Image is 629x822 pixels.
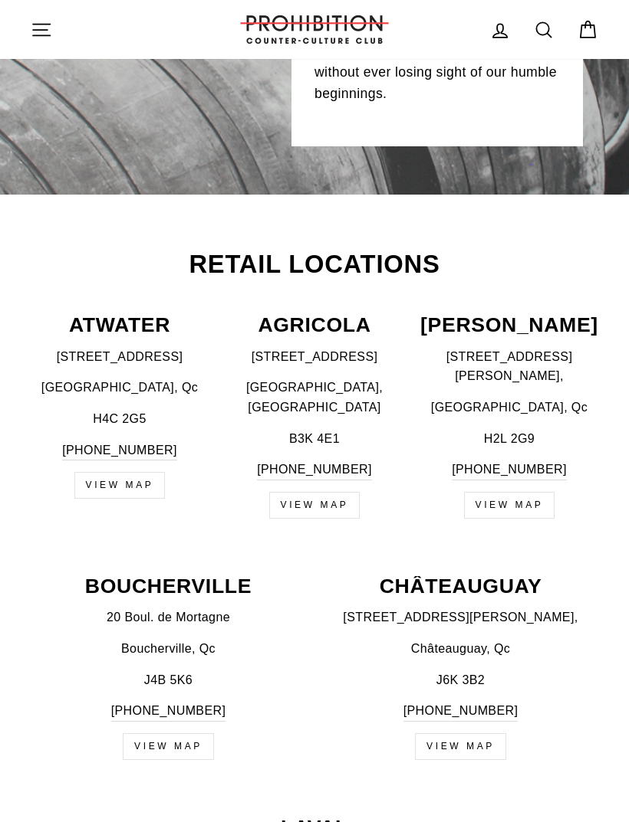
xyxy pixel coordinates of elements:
h2: Retail Locations [31,252,598,277]
p: ATWATER [31,315,209,336]
p: H2L 2G9 [420,429,598,449]
p: Châteauguay, Qc [323,639,598,659]
p: B3K 4E1 [226,429,403,449]
a: VIEW MAP [269,492,361,519]
p: BOUCHERVILLE [31,576,306,597]
a: view map [123,733,214,760]
a: [PHONE_NUMBER] [452,460,567,480]
a: view map [464,492,555,519]
p: [STREET_ADDRESS] [31,347,209,367]
p: Prohibition has become a symbol of quality and innovation in the space, without ever losing sight... [314,18,560,104]
p: [GEOGRAPHIC_DATA], Qc [31,378,209,398]
p: [PERSON_NAME] [420,315,598,336]
img: PROHIBITION COUNTER-CULTURE CLUB [238,15,391,44]
p: CHÂTEAUGUAY [323,576,598,597]
p: [GEOGRAPHIC_DATA], Qc [420,398,598,418]
a: view map [415,733,506,760]
p: J4B 5K6 [31,670,306,690]
p: H4C 2G5 [31,409,209,429]
a: [PHONE_NUMBER] [403,701,519,722]
p: [STREET_ADDRESS][PERSON_NAME], [323,607,598,627]
p: [STREET_ADDRESS] [226,347,403,367]
a: [PHONE_NUMBER] [62,440,177,461]
p: [STREET_ADDRESS][PERSON_NAME], [420,347,598,386]
p: Boucherville, Qc [31,639,306,659]
p: [GEOGRAPHIC_DATA], [GEOGRAPHIC_DATA] [226,378,403,417]
p: AGRICOLA [226,315,403,336]
a: VIEW MAP [74,472,166,499]
a: [PHONE_NUMBER] [111,701,226,722]
a: [PHONE_NUMBER] [257,460,372,480]
p: J6K 3B2 [323,670,598,690]
p: 20 Boul. de Mortagne [31,607,306,627]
